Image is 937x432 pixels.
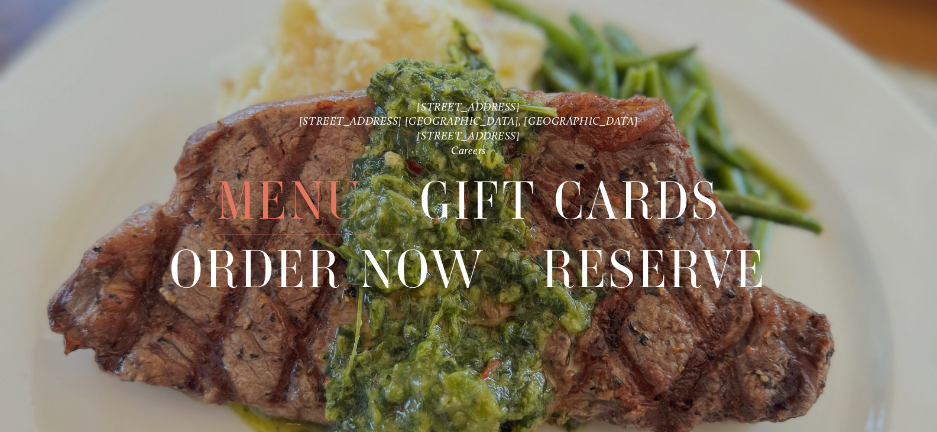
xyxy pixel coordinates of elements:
[451,144,486,157] a: Careers
[417,129,520,142] a: [STREET_ADDRESS]
[542,236,767,303] a: Reserve
[170,236,485,303] a: Order Now
[170,236,485,304] span: Order Now
[417,100,520,113] a: [STREET_ADDRESS]
[299,114,638,128] a: [STREET_ADDRESS] [GEOGRAPHIC_DATA], [GEOGRAPHIC_DATA]
[542,236,767,304] span: Reserve
[420,167,721,235] a: Gift Cards
[217,167,364,235] a: Menu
